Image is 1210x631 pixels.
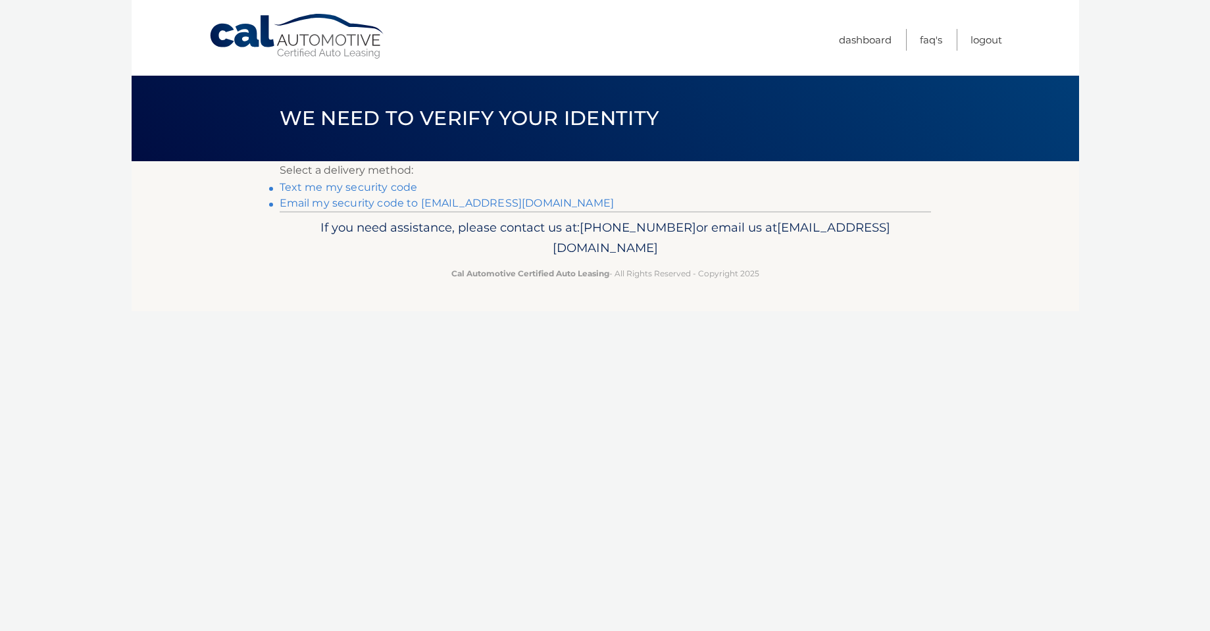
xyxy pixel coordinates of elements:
a: FAQ's [920,29,942,51]
a: Dashboard [839,29,892,51]
a: Logout [971,29,1002,51]
p: If you need assistance, please contact us at: or email us at [288,217,922,259]
a: Email my security code to [EMAIL_ADDRESS][DOMAIN_NAME] [280,197,615,209]
p: Select a delivery method: [280,161,931,180]
a: Cal Automotive [209,13,386,60]
p: - All Rights Reserved - Copyright 2025 [288,266,922,280]
strong: Cal Automotive Certified Auto Leasing [451,268,609,278]
span: We need to verify your identity [280,106,659,130]
a: Text me my security code [280,181,418,193]
span: [PHONE_NUMBER] [580,220,696,235]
